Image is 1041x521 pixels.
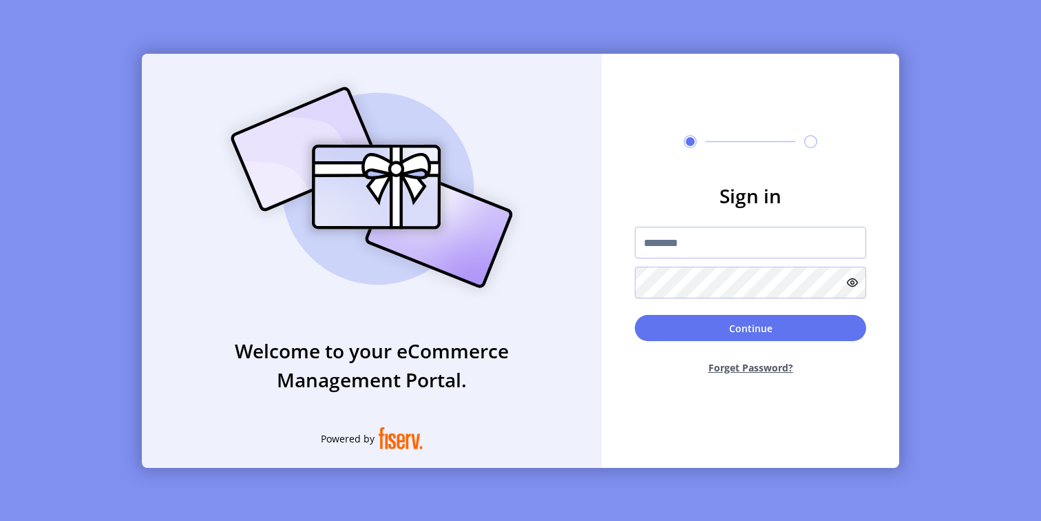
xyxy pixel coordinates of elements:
[321,431,375,446] span: Powered by
[635,315,866,341] button: Continue
[210,72,534,303] img: card_Illustration.svg
[635,349,866,386] button: Forget Password?
[142,336,602,394] h3: Welcome to your eCommerce Management Portal.
[635,181,866,210] h3: Sign in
